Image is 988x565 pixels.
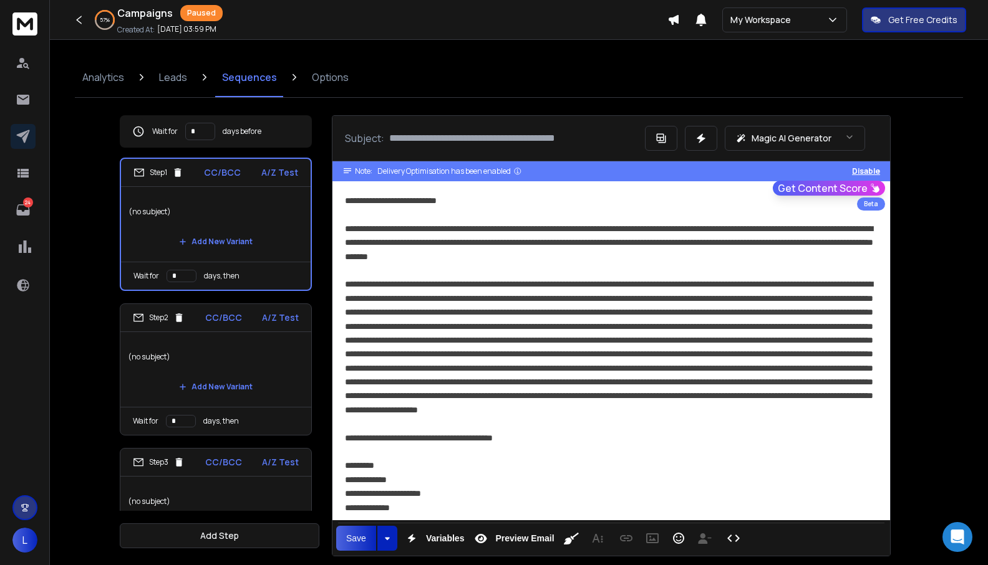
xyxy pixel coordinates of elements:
[215,57,284,97] a: Sequences
[203,416,239,426] p: days, then
[205,456,242,468] p: CC/BCC
[752,132,831,145] p: Magic AI Generator
[725,126,865,151] button: Magic AI Generator
[204,271,240,281] p: days, then
[667,526,690,551] button: Emoticons
[169,229,263,254] button: Add New Variant
[942,522,972,552] div: Open Intercom Messenger
[773,181,885,196] button: Get Content Score
[722,526,745,551] button: Code View
[262,456,299,468] p: A/Z Test
[82,70,124,85] p: Analytics
[888,14,957,26] p: Get Free Credits
[336,526,376,551] button: Save
[133,416,158,426] p: Wait for
[493,533,556,544] span: Preview Email
[223,126,261,136] p: days before
[222,70,277,85] p: Sequences
[100,16,110,24] p: 57 %
[559,526,583,551] button: Clean HTML
[128,194,303,229] p: (no subject)
[730,14,796,26] p: My Workspace
[133,457,185,468] div: Step 3
[120,523,319,548] button: Add Step
[205,311,242,324] p: CC/BCC
[261,166,298,179] p: A/Z Test
[693,526,717,551] button: Insert Unsubscribe Link
[23,197,33,207] p: 24
[400,526,467,551] button: Variables
[304,57,356,97] a: Options
[11,197,36,222] a: 24
[180,5,223,21] div: Paused
[12,528,37,553] button: L
[117,6,173,21] h1: Campaigns
[133,271,159,281] p: Wait for
[857,197,885,211] div: Beta
[204,166,241,179] p: CC/BCC
[152,126,178,136] p: Wait for
[152,57,195,97] a: Leads
[469,526,556,551] button: Preview Email
[128,484,304,519] p: (no subject)
[586,526,609,551] button: More Text
[312,70,349,85] p: Options
[262,311,299,324] p: A/Z Test
[157,24,216,34] p: [DATE] 03:59 PM
[133,312,185,323] div: Step 2
[345,131,384,146] p: Subject:
[128,339,304,374] p: (no subject)
[641,526,664,551] button: Insert Image (⌘P)
[377,166,522,176] div: Delivery Optimisation has been enabled
[169,374,263,399] button: Add New Variant
[133,167,183,178] div: Step 1
[120,158,312,291] li: Step1CC/BCCA/Z Test(no subject)Add New VariantWait fordays, then
[117,25,155,35] p: Created At:
[159,70,187,85] p: Leads
[120,303,312,435] li: Step2CC/BCCA/Z Test(no subject)Add New VariantWait fordays, then
[614,526,638,551] button: Insert Link (⌘K)
[355,166,372,176] span: Note:
[852,166,880,176] button: Disable
[424,533,467,544] span: Variables
[75,57,132,97] a: Analytics
[862,7,966,32] button: Get Free Credits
